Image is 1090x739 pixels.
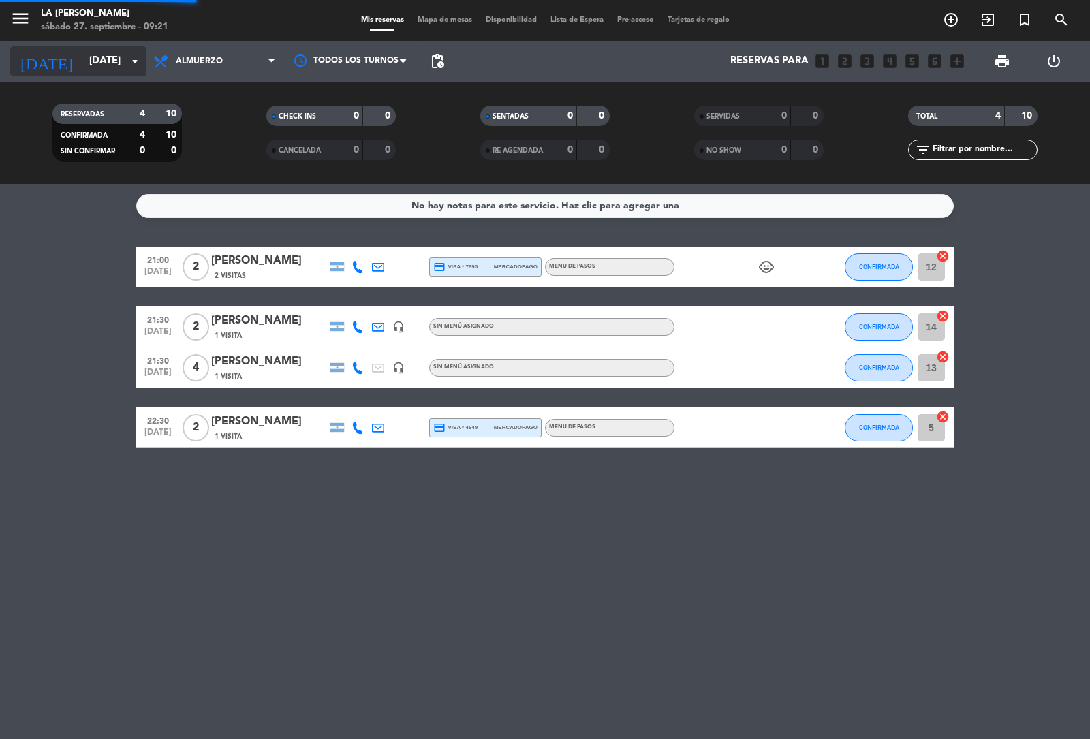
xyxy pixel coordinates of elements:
strong: 0 [354,111,359,121]
span: [DATE] [141,327,175,343]
span: 22:30 [141,412,175,428]
span: print [994,53,1010,69]
span: CANCELADA [279,147,321,154]
strong: 4 [140,130,145,140]
span: CONFIRMADA [859,263,899,270]
strong: 0 [781,111,787,121]
strong: 0 [385,145,393,155]
strong: 0 [813,111,821,121]
button: CONFIRMADA [845,253,913,281]
span: Sin menú asignado [433,364,494,370]
span: CONFIRMADA [859,323,899,330]
span: 4 [183,354,209,381]
i: power_settings_new [1046,53,1062,69]
i: search [1053,12,1070,28]
i: looks_one [813,52,831,70]
span: mercadopago [494,423,538,432]
i: looks_two [836,52,854,70]
span: 2 [183,253,209,281]
div: LOG OUT [1028,41,1080,82]
strong: 0 [354,145,359,155]
button: menu [10,8,31,33]
strong: 4 [995,111,1001,121]
i: child_care [758,259,775,275]
div: [PERSON_NAME] [211,353,327,371]
strong: 0 [781,145,787,155]
span: 2 [183,414,209,441]
span: SIN CONFIRMAR [61,148,115,155]
div: [PERSON_NAME] [211,312,327,330]
strong: 0 [567,111,573,121]
strong: 10 [166,130,179,140]
span: Disponibilidad [479,16,544,24]
strong: 0 [385,111,393,121]
span: CHECK INS [279,113,316,120]
span: SERVIDAS [706,113,740,120]
span: RESERVADAS [61,111,104,118]
i: looks_3 [858,52,876,70]
strong: 10 [1021,111,1035,121]
i: cancel [936,249,950,263]
span: 2 Visitas [215,270,246,281]
i: filter_list [915,142,931,158]
span: [DATE] [141,428,175,443]
i: [DATE] [10,46,82,76]
span: CONFIRMADA [61,132,108,139]
span: 21:30 [141,311,175,327]
i: credit_card [433,261,446,273]
strong: 0 [599,145,607,155]
i: cancel [936,350,950,364]
i: credit_card [433,422,446,434]
strong: 10 [166,109,179,119]
span: MENU DE PASOS [549,264,595,269]
div: sábado 27. septiembre - 09:21 [41,20,168,34]
span: mercadopago [494,262,538,271]
span: 1 Visita [215,371,242,382]
span: Sin menú asignado [433,324,494,329]
strong: 4 [140,109,145,119]
span: SENTADAS [493,113,529,120]
span: Tarjetas de regalo [661,16,736,24]
strong: 0 [171,146,179,155]
span: [DATE] [141,267,175,283]
span: Pre-acceso [610,16,661,24]
div: La [PERSON_NAME] [41,7,168,20]
span: 2 [183,313,209,341]
strong: 0 [140,146,145,155]
strong: 0 [813,145,821,155]
span: visa * 4649 [433,422,478,434]
span: 21:00 [141,251,175,267]
div: [PERSON_NAME] [211,252,327,270]
span: NO SHOW [706,147,741,154]
i: turned_in_not [1016,12,1033,28]
span: Mis reservas [354,16,411,24]
input: Filtrar por nombre... [931,142,1037,157]
i: headset_mic [392,362,405,374]
i: add_circle_outline [943,12,959,28]
span: visa * 7695 [433,261,478,273]
span: RE AGENDADA [493,147,543,154]
i: looks_6 [926,52,944,70]
button: CONFIRMADA [845,354,913,381]
span: Mapa de mesas [411,16,479,24]
div: [PERSON_NAME] [211,413,327,430]
i: cancel [936,410,950,424]
span: 1 Visita [215,431,242,442]
span: CONFIRMADA [859,364,899,371]
span: TOTAL [916,113,937,120]
i: looks_5 [903,52,921,70]
span: [DATE] [141,368,175,383]
button: CONFIRMADA [845,313,913,341]
i: arrow_drop_down [127,53,143,69]
i: add_box [948,52,966,70]
i: headset_mic [392,321,405,333]
span: Almuerzo [176,57,223,66]
i: cancel [936,309,950,323]
span: MENU DE PASOS [549,424,595,430]
span: Reservas para [730,55,809,67]
div: No hay notas para este servicio. Haz clic para agregar una [411,198,679,214]
span: 21:30 [141,352,175,368]
i: looks_4 [881,52,899,70]
span: 1 Visita [215,330,242,341]
strong: 0 [599,111,607,121]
